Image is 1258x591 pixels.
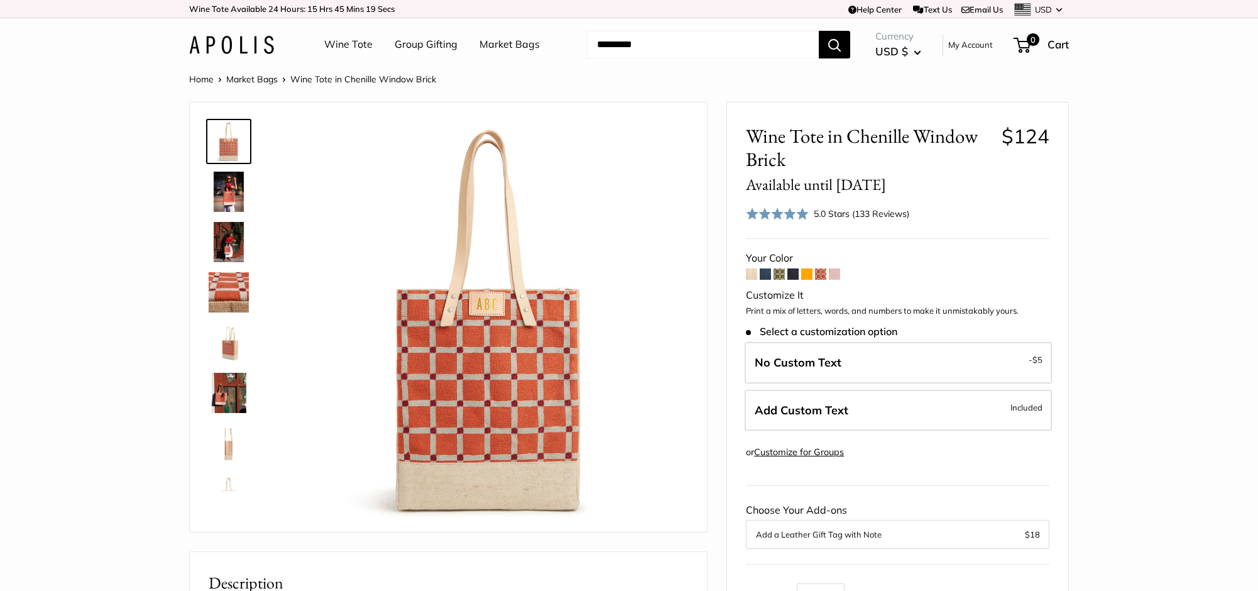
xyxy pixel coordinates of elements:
[319,4,332,14] span: Hrs
[961,4,1003,14] a: Email Us
[206,471,251,516] a: description_This is the back of the Chenille Window Brick Bag
[1032,355,1042,365] span: $5
[848,4,902,14] a: Help Center
[209,473,249,514] img: description_This is the back of the Chenille Window Brick Bag
[756,527,1039,542] button: Add a Leather Gift Tag with Note
[1027,33,1039,46] span: 0
[755,355,841,370] span: No Custom Text
[746,249,1049,268] div: Your Color
[746,124,992,195] span: Wine Tote in Chenille Window Brick
[290,121,688,519] img: Wine Tote in Chenille Window Brick
[226,74,278,85] a: Market Bags
[745,390,1052,431] label: Add Custom Text
[745,342,1052,384] label: Leave Blank
[1047,38,1069,51] span: Cart
[324,35,373,54] a: Wine Tote
[209,222,249,262] img: description_Ready for your summer
[587,31,819,58] input: Search...
[1029,352,1042,367] span: -
[875,45,908,58] span: USD $
[1010,400,1042,415] span: Included
[746,444,844,461] div: or
[206,219,251,265] a: description_Ready for your summer
[875,28,921,45] span: Currency
[206,320,251,365] a: description_Gold Foil personalization FTW
[209,373,249,413] img: Wine Tote in Chenille Window Brick
[746,204,909,223] div: 5.0 Stars (133 Reviews)
[209,323,249,363] img: description_Gold Foil personalization FTW
[378,4,395,14] span: Secs
[206,169,251,214] a: description_This is our first ever Chenille Brick Wine Tote
[875,41,921,62] button: USD $
[209,272,249,312] img: description_A close-up of our limited edition chenille-jute
[206,421,251,466] a: description_Side view of your new favorite carryall
[346,4,364,14] span: Mins
[746,174,886,194] small: Available until [DATE]
[366,4,376,14] span: 19
[206,270,251,315] a: description_A close-up of our limited edition chenille-jute
[819,31,850,58] button: Search
[189,74,214,85] a: Home
[334,4,344,14] span: 45
[754,446,844,458] a: Customize for Groups
[746,501,1049,549] div: Choose Your Add-ons
[290,74,436,85] span: Wine Tote in Chenille Window Brick
[206,119,251,164] a: Wine Tote in Chenille Window Brick
[913,4,951,14] a: Text Us
[206,370,251,416] a: Wine Tote in Chenille Window Brick
[746,326,897,338] span: Select a customization option
[1015,35,1069,55] a: 0 Cart
[746,305,1049,318] p: Print a mix of letters, words, and numbers to make it unmistakably yours.
[307,4,317,14] span: 15
[755,403,848,417] span: Add Custom Text
[209,423,249,463] img: description_Side view of your new favorite carryall
[209,121,249,162] img: Wine Tote in Chenille Window Brick
[1035,4,1052,14] span: USD
[189,36,274,54] img: Apolis
[395,35,457,54] a: Group Gifting
[479,35,540,54] a: Market Bags
[948,37,993,52] a: My Account
[209,172,249,212] img: description_This is our first ever Chenille Brick Wine Tote
[189,71,436,87] nav: Breadcrumb
[1025,529,1040,539] span: $18
[746,286,1049,305] div: Customize It
[1002,124,1049,148] span: $124
[814,207,909,221] div: 5.0 Stars (133 Reviews)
